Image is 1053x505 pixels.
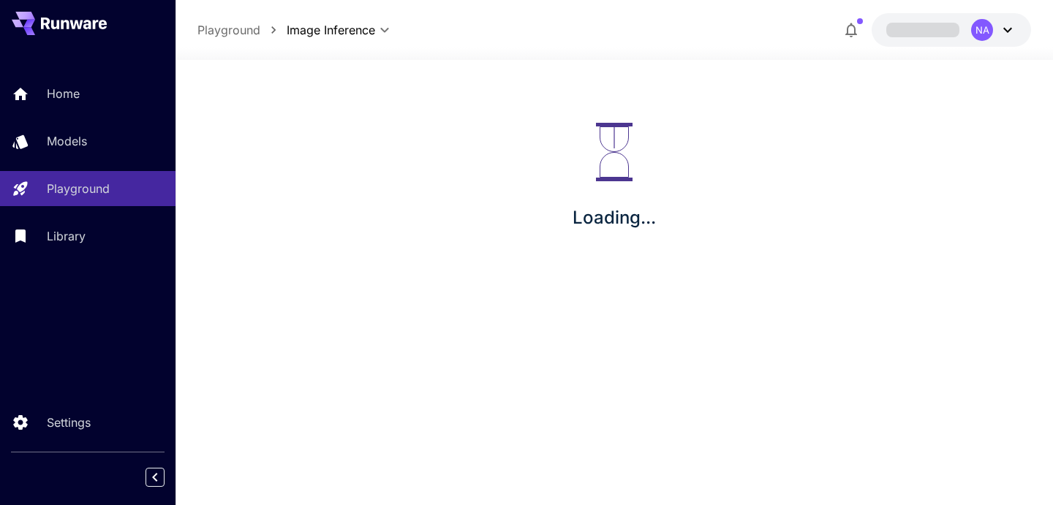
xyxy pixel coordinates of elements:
p: Playground [47,180,110,197]
p: Library [47,227,86,245]
button: Collapse sidebar [146,468,165,487]
div: Collapse sidebar [156,464,175,490]
p: Models [47,132,87,150]
button: NA [872,13,1031,47]
span: Image Inference [287,21,375,39]
nav: breadcrumb [197,21,287,39]
p: Home [47,85,80,102]
p: Loading... [573,205,656,231]
div: NA [971,19,993,41]
p: Settings [47,414,91,431]
a: Playground [197,21,260,39]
